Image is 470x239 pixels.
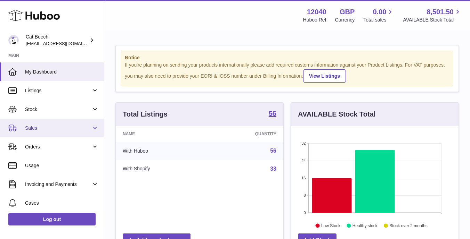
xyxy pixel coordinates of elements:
[427,7,454,17] span: 8,501.50
[116,160,206,178] td: With Shopify
[301,141,306,145] text: 32
[321,223,341,228] text: Low Stock
[373,7,387,17] span: 0.00
[8,213,96,225] a: Log out
[352,223,378,228] text: Healthy stock
[303,211,306,215] text: 0
[301,159,306,163] text: 24
[25,87,91,94] span: Listings
[8,35,19,45] img: Cat@thetruthbrush.com
[26,34,88,47] div: Cat Beech
[335,17,355,23] div: Currency
[303,69,346,83] a: View Listings
[403,17,462,23] span: AVAILABLE Stock Total
[116,126,206,142] th: Name
[206,126,283,142] th: Quantity
[25,200,99,206] span: Cases
[25,125,91,131] span: Sales
[403,7,462,23] a: 8,501.50 AVAILABLE Stock Total
[307,7,326,17] strong: 12040
[25,69,99,75] span: My Dashboard
[301,176,306,180] text: 16
[269,110,276,117] strong: 56
[389,223,427,228] text: Stock over 2 months
[125,62,449,83] div: If you're planning on sending your products internationally please add required customs informati...
[26,41,102,46] span: [EMAIL_ADDRESS][DOMAIN_NAME]
[25,106,91,113] span: Stock
[125,54,449,61] strong: Notice
[298,110,375,119] h3: AVAILABLE Stock Total
[116,142,206,160] td: With Huboo
[123,110,168,119] h3: Total Listings
[269,110,276,118] a: 56
[363,17,394,23] span: Total sales
[25,181,91,188] span: Invoicing and Payments
[25,144,91,150] span: Orders
[270,166,276,172] a: 33
[303,17,326,23] div: Huboo Ref
[363,7,394,23] a: 0.00 Total sales
[340,7,355,17] strong: GBP
[25,162,99,169] span: Usage
[270,148,276,154] a: 56
[303,193,306,197] text: 8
